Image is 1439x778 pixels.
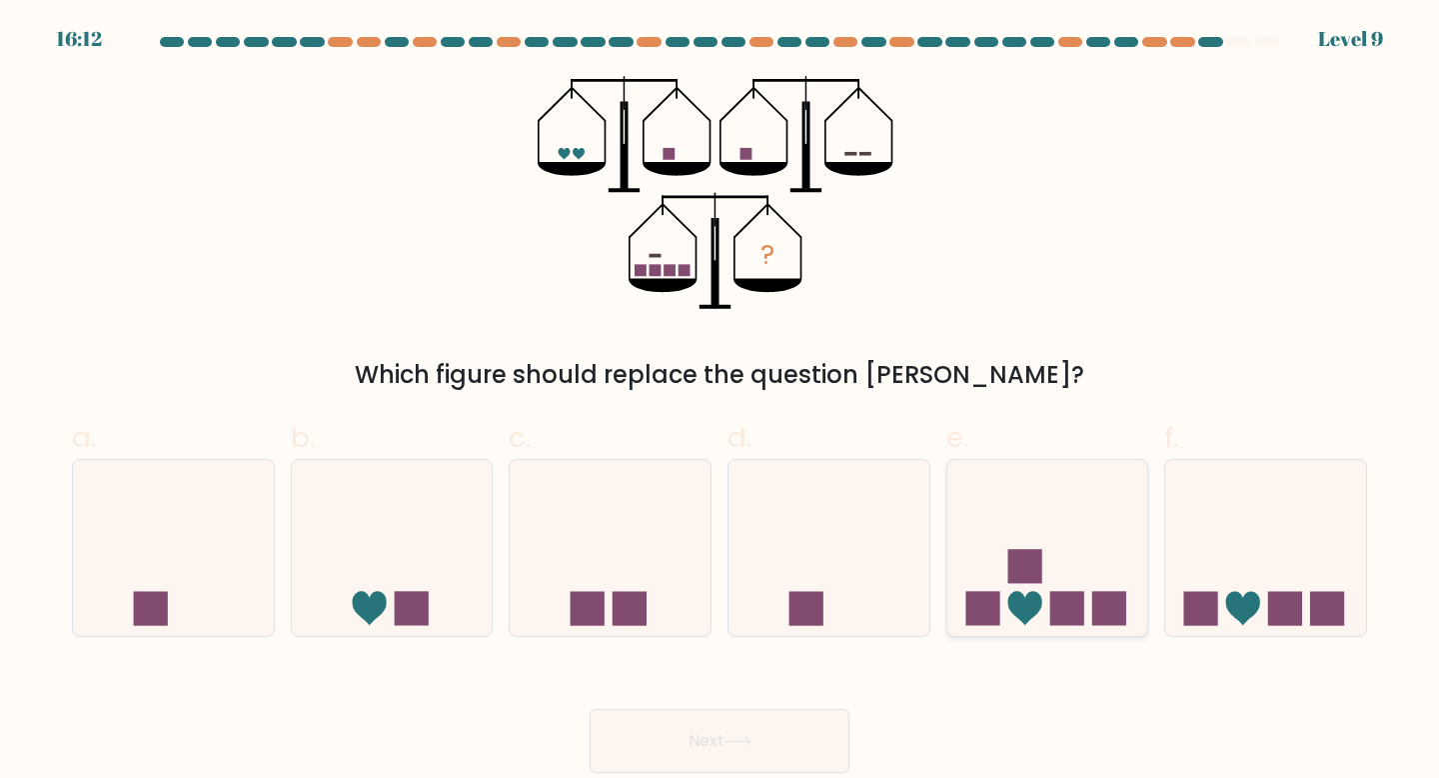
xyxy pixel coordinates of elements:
[72,418,96,457] span: a.
[1164,418,1178,457] span: f.
[56,24,102,54] div: 16:12
[946,418,968,457] span: e.
[590,709,849,773] button: Next
[727,418,751,457] span: d.
[760,236,774,275] tspan: ?
[1318,24,1383,54] div: Level 9
[291,418,315,457] span: b.
[84,357,1355,393] div: Which figure should replace the question [PERSON_NAME]?
[509,418,531,457] span: c.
